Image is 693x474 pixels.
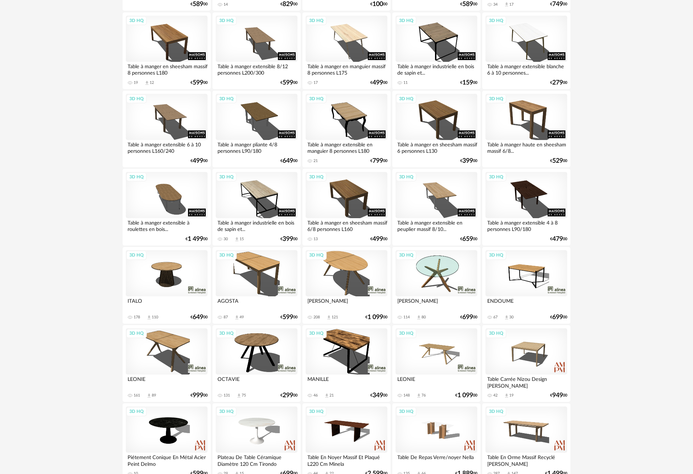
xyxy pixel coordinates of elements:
[216,172,237,182] div: 3D HQ
[482,12,570,89] a: 3D HQ Table à manger extensible blanche 6 à 10 personnes... €27900
[283,393,293,398] span: 299
[126,296,208,311] div: ITALO
[421,393,426,398] div: 76
[504,315,509,320] span: Download icon
[302,169,391,246] a: 3D HQ Table à manger en sheesham massif 6/8 personnes L160 13 €49900
[213,169,301,246] a: 3D HQ Table à manger industrielle en bois de sapin et... 30 Download icon 15 €39900
[313,237,318,242] div: 13
[403,315,410,320] div: 114
[213,247,301,324] a: 3D HQ AGOSTA 87 Download icon 49 €59900
[460,158,477,163] div: € 00
[190,158,208,163] div: € 00
[216,62,297,76] div: Table à manger extensible 8/12 personnes L200/300
[552,2,563,7] span: 749
[306,375,387,389] div: MANILLE
[190,80,208,85] div: € 00
[152,315,158,320] div: 110
[392,325,480,402] a: 3D HQ LEONIE 148 Download icon 76 €1 09900
[123,325,211,402] a: 3D HQ LEONIE 161 Download icon 89 €99900
[306,94,327,103] div: 3D HQ
[550,393,567,398] div: € 00
[403,80,408,85] div: 11
[482,169,570,246] a: 3D HQ Table à manger extensible 4 à 8 personnes L90/180 €47900
[396,407,417,416] div: 3D HQ
[462,80,473,85] span: 159
[550,80,567,85] div: € 00
[193,80,203,85] span: 599
[403,393,410,398] div: 148
[550,2,567,7] div: € 00
[126,62,208,76] div: Table à manger en sheesham massif 8 personnes L180
[306,62,387,76] div: Table à manger en manguier massif 8 personnes L175
[392,247,480,324] a: 3D HQ [PERSON_NAME] 114 Download icon 80 €69900
[372,2,383,7] span: 100
[396,329,417,338] div: 3D HQ
[421,315,426,320] div: 80
[146,315,152,320] span: Download icon
[493,315,498,320] div: 67
[306,296,387,311] div: [PERSON_NAME]
[392,91,480,167] a: 3D HQ Table à manger en sheesham massif 6 personnes L130 €39900
[216,329,237,338] div: 3D HQ
[485,218,567,232] div: Table à manger extensible 4 à 8 personnes L90/180
[134,80,138,85] div: 19
[190,315,208,320] div: € 00
[552,158,563,163] span: 529
[216,375,297,389] div: OCTAVIE
[396,62,477,76] div: Table à manger industrielle en bois de sapin et...
[392,169,480,246] a: 3D HQ Table à manger extensible en peuplier massif 8/10... €65900
[313,158,318,163] div: 21
[126,329,147,338] div: 3D HQ
[134,315,140,320] div: 178
[365,315,387,320] div: € 00
[370,237,387,242] div: € 00
[462,2,473,7] span: 589
[224,2,228,7] div: 14
[370,80,387,85] div: € 00
[509,2,514,7] div: 17
[236,393,242,398] span: Download icon
[126,16,147,25] div: 3D HQ
[188,237,203,242] span: 1 499
[486,407,506,416] div: 3D HQ
[457,393,473,398] span: 1 099
[216,140,297,154] div: Table à manger pliante 4/8 personnes L90/180
[193,315,203,320] span: 649
[302,247,391,324] a: 3D HQ [PERSON_NAME] 208 Download icon 121 €1 09900
[306,453,387,467] div: Table En Noyer Massif Et Plaqué L220 Cm Minela
[283,315,293,320] span: 599
[306,16,327,25] div: 3D HQ
[280,315,297,320] div: € 00
[306,251,327,260] div: 3D HQ
[302,91,391,167] a: 3D HQ Table à manger extensible en manguier 8 personnes L180 21 €79900
[485,375,567,389] div: Table Carrée Nizou Design [PERSON_NAME]
[396,172,417,182] div: 3D HQ
[224,237,228,242] div: 30
[224,315,228,320] div: 87
[370,2,387,7] div: € 00
[216,94,237,103] div: 3D HQ
[302,325,391,402] a: 3D HQ MANILLE 46 Download icon 21 €34900
[216,453,297,467] div: Plateau De Table Céramique Diamètre 120 Cm Tirondo
[493,2,498,7] div: 34
[485,296,567,311] div: ENDOUME
[332,315,338,320] div: 121
[392,12,480,89] a: 3D HQ Table à manger industrielle en bois de sapin et... 11 €15900
[396,140,477,154] div: Table à manger en sheesham massif 6 personnes L130
[550,237,567,242] div: € 00
[224,393,230,398] div: 131
[370,158,387,163] div: € 00
[150,80,154,85] div: 12
[126,375,208,389] div: LEONIE
[485,453,567,467] div: Table En Orme Massif Recyclé [PERSON_NAME]
[372,80,383,85] span: 499
[123,247,211,324] a: 3D HQ ITALO 178 Download icon 110 €64900
[552,80,563,85] span: 279
[213,325,301,402] a: 3D HQ OCTAVIE 131 Download icon 75 €29900
[509,315,514,320] div: 30
[134,393,140,398] div: 161
[186,237,208,242] div: € 00
[504,2,509,7] span: Download icon
[372,158,383,163] span: 799
[416,315,421,320] span: Download icon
